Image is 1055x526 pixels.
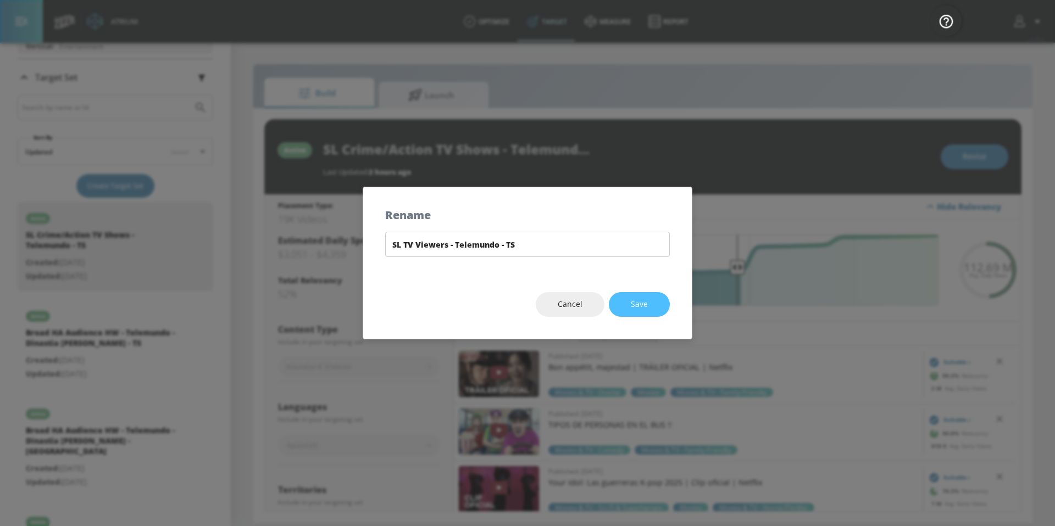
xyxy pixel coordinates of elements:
h5: Rename [385,209,431,221]
button: Save [609,292,670,317]
span: Save [631,298,648,311]
span: Cancel [558,298,582,311]
button: Cancel [536,292,604,317]
button: Open Resource Center [931,5,962,36]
